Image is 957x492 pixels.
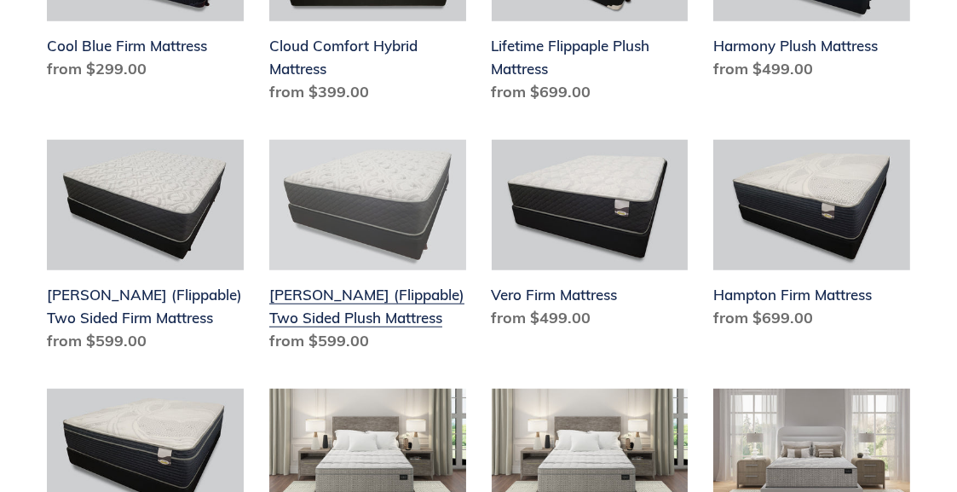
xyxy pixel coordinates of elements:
[492,140,689,337] a: Vero Firm Mattress
[47,140,244,360] a: Del Ray (Flippable) Two Sided Firm Mattress
[269,140,466,360] a: Del Ray (Flippable) Two Sided Plush Mattress
[713,140,910,337] a: Hampton Firm Mattress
